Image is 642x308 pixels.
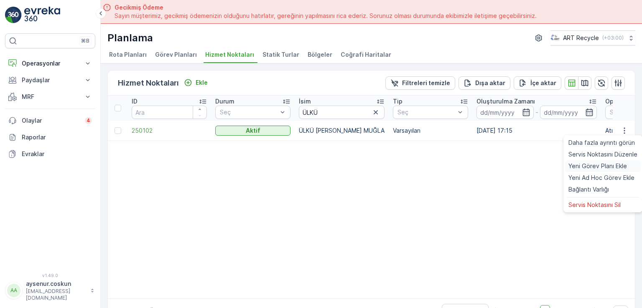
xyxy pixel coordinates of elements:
[397,108,455,116] p: Seç
[602,35,624,41] p: ( +03:00 )
[132,106,207,119] input: Ara
[109,50,147,59] span: Rota Planları
[205,50,254,59] span: Hizmet Noktaları
[530,79,556,87] p: İçe aktar
[393,97,403,106] p: Tip
[565,137,641,149] a: Daha fazla ayrıntı görün
[550,33,560,43] img: image_23.png
[115,12,537,20] span: Sayın müşterimiz, gecikmiş ödemenizin olduğunu hatırlatır, gereğinin yapılmasını rica ederiz. Sor...
[472,121,601,141] td: [DATE] 17:15
[568,201,621,209] span: Servis Noktasını Sil
[118,77,179,89] p: Hizmet Noktaları
[5,129,95,146] a: Raporlar
[5,280,95,301] button: AAaysenur.coskun[EMAIL_ADDRESS][DOMAIN_NAME]
[26,288,86,301] p: [EMAIL_ADDRESS][DOMAIN_NAME]
[514,76,561,90] button: İçe aktar
[215,97,234,106] p: Durum
[299,106,385,119] input: Ara
[295,121,389,141] td: ÜLKÜ [PERSON_NAME] MUĞLA
[550,30,635,45] button: ART Recycle(+03:00)
[7,284,20,297] div: AA
[540,106,597,119] input: dd/mm/yyyy
[22,76,79,84] p: Paydaşlar
[5,273,95,278] span: v 1.49.0
[385,76,455,90] button: Filtreleri temizle
[220,108,278,116] p: Seç
[132,97,138,106] p: ID
[22,59,79,68] p: Operasyonlar
[341,50,391,59] span: Coğrafi Haritalar
[568,139,635,147] span: Daha fazla ayrıntı görün
[196,78,208,87] p: Ekle
[22,150,92,158] p: Evraklar
[535,107,538,117] p: -
[115,127,121,134] div: Toggle Row Selected
[107,31,153,45] p: Planlama
[402,79,450,87] p: Filtreleri temizle
[155,50,197,59] span: Görev Planları
[568,150,637,159] span: Servis Noktasını Düzenle
[5,88,95,105] button: MRF
[563,34,599,42] p: ART Recycle
[459,76,510,90] button: Dışa aktar
[389,121,472,141] td: Varsayılan
[475,79,505,87] p: Dışa aktar
[565,160,641,172] a: Yeni Görev Planı Ekle
[5,7,22,23] img: logo
[22,133,92,141] p: Raporlar
[5,55,95,72] button: Operasyonlar
[22,93,79,101] p: MRF
[476,97,535,106] p: Oluşturulma Zamanı
[565,172,641,184] a: Yeni Ad Hoc Görev Ekle
[476,106,534,119] input: dd/mm/yyyy
[26,280,86,288] p: aysenur.coskun
[246,126,260,135] p: Aktif
[24,7,60,23] img: logo_light-DOdMpM7g.png
[132,126,207,135] a: 250102
[5,112,95,129] a: Olaylar4
[5,146,95,162] a: Evraklar
[215,126,290,136] button: Aktif
[181,78,211,88] button: Ekle
[262,50,299,59] span: Statik Turlar
[308,50,332,59] span: Bölgeler
[568,174,634,182] span: Yeni Ad Hoc Görev Ekle
[568,185,609,194] span: Bağlantı Varlığı
[87,117,90,124] p: 4
[299,97,311,106] p: İsim
[568,162,627,170] span: Yeni Görev Planı Ekle
[81,38,89,44] p: ⌘B
[22,116,80,125] p: Olaylar
[5,72,95,88] button: Paydaşlar
[115,3,537,12] span: Gecikmiş Ödeme
[565,149,641,160] a: Servis Noktasını Düzenle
